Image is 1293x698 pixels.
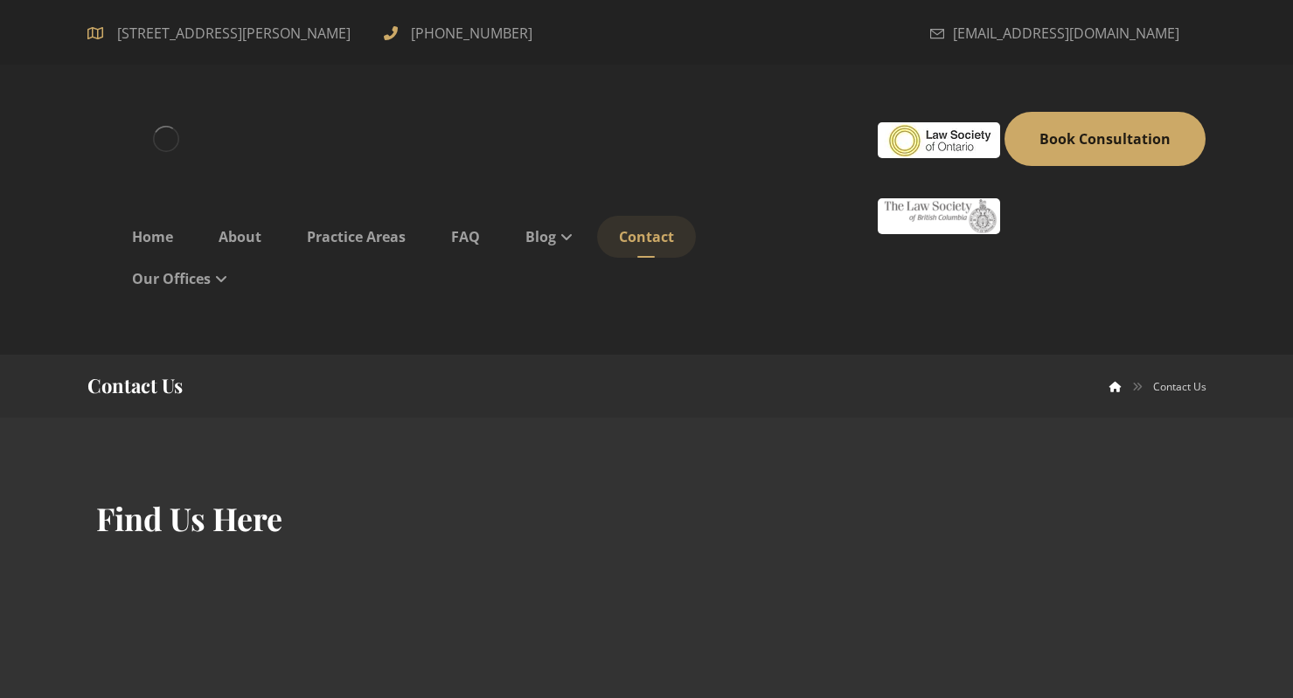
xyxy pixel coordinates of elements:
span: Book Consultation [1039,129,1171,149]
img: Arora Law Services [87,100,245,178]
a: About [197,216,283,258]
a: Home [110,216,195,258]
h1: Contact Us [87,372,183,399]
span: About [219,227,261,246]
span: [PHONE_NUMBER] [407,19,537,47]
a: [PHONE_NUMBER] [384,22,537,41]
span: Practice Areas [307,227,406,246]
a: Contact [597,216,696,258]
span: Home [132,227,173,246]
span: [EMAIL_ADDRESS][DOMAIN_NAME] [953,19,1179,47]
span: [STREET_ADDRESS][PERSON_NAME] [110,19,358,47]
h2: Find Us Here [96,496,1198,540]
a: FAQ [429,216,502,258]
img: # [878,198,1000,234]
a: Practice Areas [285,216,428,258]
span: Blog [525,227,556,246]
a: Arora Law Services [1109,379,1122,394]
span: FAQ [451,227,480,246]
a: Book Consultation [1005,112,1206,166]
span: Contact [619,227,674,246]
span: Our Offices [132,269,211,288]
a: [STREET_ADDRESS][PERSON_NAME] [87,22,358,41]
img: # [878,122,1000,158]
a: Advocate (IN) | Barrister (CA) | Solicitor | Notary Public [87,100,245,178]
a: Our Offices [110,258,250,300]
a: Blog [504,216,595,258]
